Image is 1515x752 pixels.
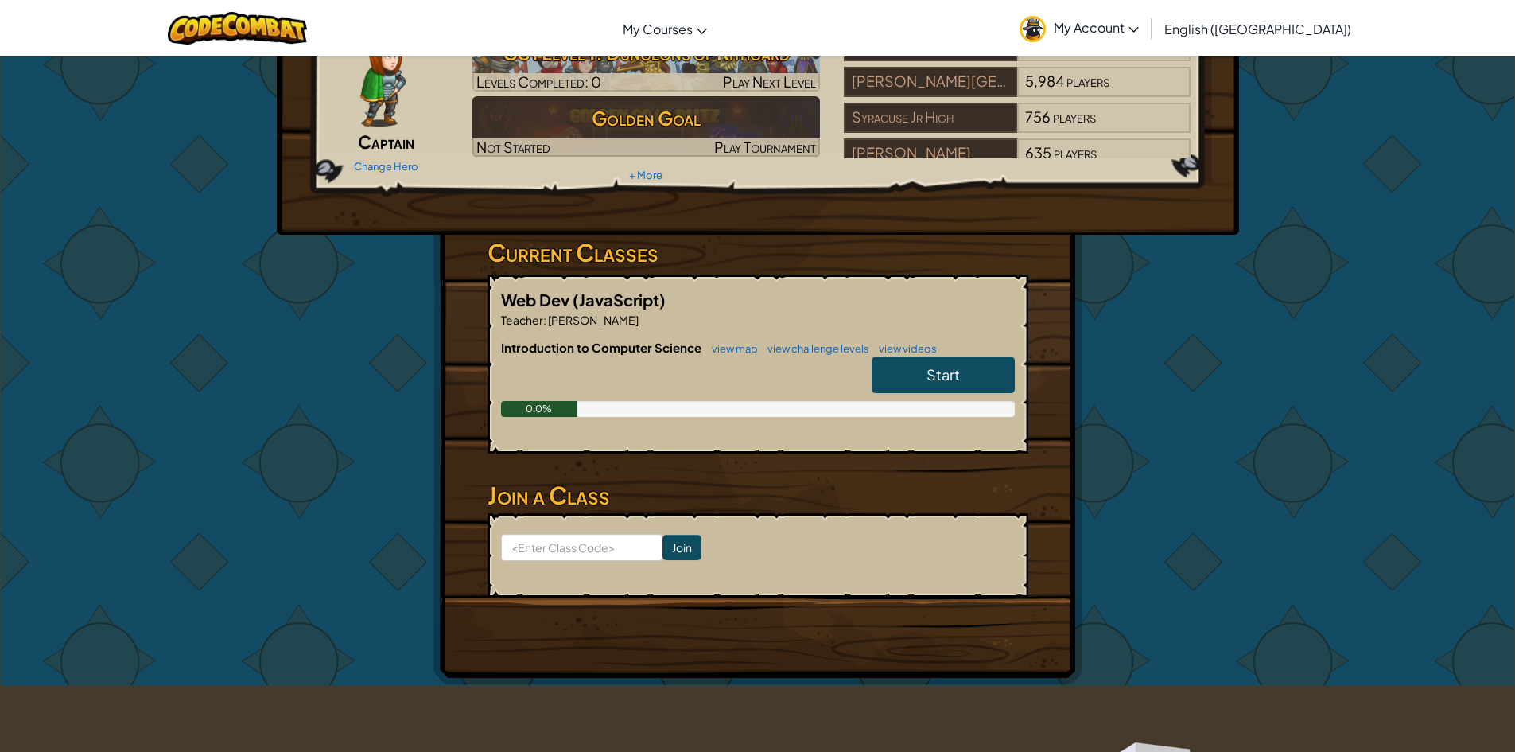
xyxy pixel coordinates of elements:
[472,100,820,136] h3: Golden Goal
[501,290,573,310] span: Web Dev
[1025,107,1051,126] span: 756
[360,31,406,127] img: captain-pose.png
[472,96,820,157] img: Golden Goal
[488,235,1028,271] h3: Current Classes
[759,342,869,355] a: view challenge levels
[1164,21,1351,37] span: English ([GEOGRAPHIC_DATA])
[615,7,715,50] a: My Courses
[704,342,758,355] a: view map
[472,96,820,157] a: Golden GoalNot StartedPlay Tournament
[662,535,701,560] input: Join
[714,138,816,156] span: Play Tournament
[472,31,820,92] a: Play Next Level
[844,103,1017,133] div: Syracuse Jr High
[926,365,960,384] span: Start
[476,72,601,91] span: Levels Completed: 0
[629,169,662,181] a: + More
[546,313,639,327] span: [PERSON_NAME]
[501,313,543,327] span: Teacher
[543,313,546,327] span: :
[501,401,578,417] div: 0.0%
[1054,143,1097,162] span: players
[168,12,307,45] img: CodeCombat logo
[844,154,1191,172] a: [PERSON_NAME]635players
[358,131,414,153] span: Captain
[844,67,1017,97] div: [PERSON_NAME][GEOGRAPHIC_DATA]
[844,138,1017,169] div: [PERSON_NAME]
[1066,72,1109,90] span: players
[1156,7,1359,50] a: English ([GEOGRAPHIC_DATA])
[1054,19,1139,36] span: My Account
[623,21,693,37] span: My Courses
[573,290,666,310] span: (JavaScript)
[1025,143,1051,162] span: 635
[488,477,1028,513] h3: Join a Class
[844,118,1191,136] a: Syracuse Jr High756players
[723,72,816,91] span: Play Next Level
[476,138,550,156] span: Not Started
[501,534,662,561] input: <Enter Class Code>
[1012,3,1147,53] a: My Account
[354,160,418,173] a: Change Hero
[844,82,1191,100] a: [PERSON_NAME][GEOGRAPHIC_DATA]5,984players
[1025,72,1064,90] span: 5,984
[1053,107,1096,126] span: players
[501,340,704,355] span: Introduction to Computer Science
[1020,16,1046,42] img: avatar
[871,342,937,355] a: view videos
